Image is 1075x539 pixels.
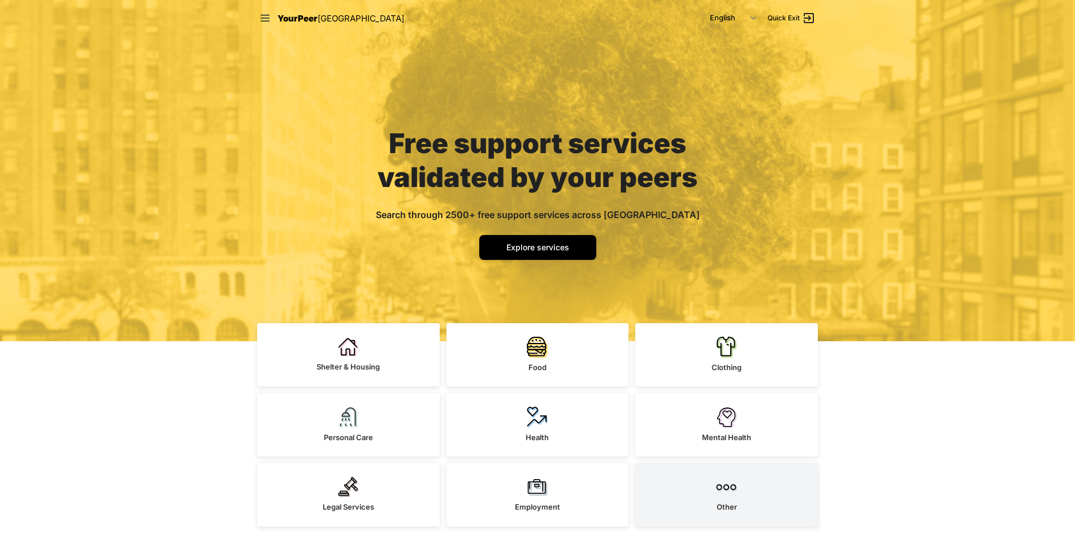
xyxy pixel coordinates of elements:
[257,323,440,386] a: Shelter & Housing
[278,11,404,25] a: YourPeer[GEOGRAPHIC_DATA]
[447,463,629,527] a: Employment
[515,502,560,511] span: Employment
[635,463,818,527] a: Other
[376,209,700,220] span: Search through 2500+ free support services across [GEOGRAPHIC_DATA]
[635,393,818,457] a: Mental Health
[318,13,404,24] span: [GEOGRAPHIC_DATA]
[712,363,742,372] span: Clothing
[378,127,697,194] span: Free support services validated by your peers
[635,323,818,386] a: Clothing
[278,13,318,24] span: YourPeer
[447,393,629,457] a: Health
[526,433,549,442] span: Health
[447,323,629,386] a: Food
[317,362,380,371] span: Shelter & Housing
[702,433,751,442] span: Mental Health
[323,502,374,511] span: Legal Services
[528,363,547,372] span: Food
[717,502,737,511] span: Other
[479,235,596,260] a: Explore services
[324,433,373,442] span: Personal Care
[257,393,440,457] a: Personal Care
[768,11,816,25] a: Quick Exit
[768,14,800,23] span: Quick Exit
[506,242,569,252] span: Explore services
[257,463,440,527] a: Legal Services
